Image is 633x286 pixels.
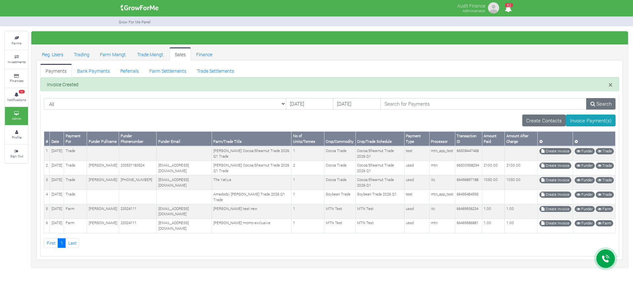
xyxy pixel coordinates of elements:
[291,190,324,204] td: 1
[212,175,291,190] td: The Yatiya
[19,90,25,94] span: 62
[596,206,613,212] a: Farm
[355,204,404,219] td: MTN Test
[44,238,58,248] a: First
[157,161,212,175] td: [EMAIL_ADDRESS][DOMAIN_NAME]
[7,97,26,102] small: Notifications
[115,64,144,77] a: Referrals
[455,204,482,219] td: 66469936234
[12,41,21,45] small: Farms
[286,98,333,110] input: DD/MM/YYYY
[50,190,64,204] td: [DATE]
[58,238,66,248] a: 1
[455,219,482,233] td: 66469586881
[119,132,157,146] th: Funder Phonenumber
[505,161,538,175] td: 2100.00
[8,60,26,64] small: Investments
[324,161,355,175] td: Cocoa Trade
[118,1,161,14] img: growforme image
[502,6,515,13] a: 62
[429,204,455,219] td: itc
[539,206,571,212] a: Create Invoice
[463,8,485,13] small: Administrator
[12,135,21,140] small: Profile
[192,64,239,77] a: Trade Settlements
[5,145,28,163] a: Sign Out
[455,132,482,146] th: Transaction ID
[355,146,404,161] td: Cocoa/Shearnut Trade 2026 Q1
[119,161,157,175] td: 233531183524
[455,161,482,175] td: 66500958294
[482,132,505,146] th: Amount Paid
[482,175,505,190] td: 1050.00
[44,190,50,204] td: 4
[5,88,28,106] a: 62 Notifications
[44,161,50,175] td: 2
[291,219,324,233] td: 1
[212,219,291,233] td: [PERSON_NAME] momo exclusive
[87,132,119,146] th: Funder Fullname
[522,115,566,126] a: Create Contacts
[44,175,50,190] td: 3
[539,177,571,183] a: Create Invoice
[50,146,64,161] td: [DATE]
[380,98,587,110] input: Search for Payments
[157,132,212,146] th: Funder Email
[575,163,595,169] a: Funder
[5,107,28,125] a: Admin
[72,64,115,77] a: Bank Payments
[505,3,513,7] span: 62
[40,64,72,77] a: Payments
[64,132,87,146] th: Payment For
[12,116,21,121] small: Admin
[10,78,23,83] small: Finances
[5,50,28,68] a: Investments
[87,161,119,175] td: [PERSON_NAME]
[487,1,500,14] img: growforme image
[575,192,595,198] a: Funder
[69,47,95,61] a: Trading
[482,204,505,219] td: 1.00
[87,219,119,233] td: [PERSON_NAME]
[64,146,87,161] td: Trade
[575,220,595,226] a: Funder
[5,32,28,50] a: Farms
[355,219,404,233] td: MTN Test
[429,132,455,146] th: Processor
[609,80,613,90] span: ×
[575,177,595,183] a: Funder
[596,163,614,169] a: Trade
[404,146,429,161] td: test
[355,161,404,175] td: Cocoa/Shearnut Trade 2026 Q1
[505,204,538,219] td: 1.00
[539,220,571,226] a: Create Invoice
[429,175,455,190] td: itc
[37,47,69,61] a: Reg. Users
[355,132,404,146] th: Crop/Trade Schedule
[50,219,64,233] td: [DATE]
[333,98,380,110] input: DD/MM/YYYY
[44,146,50,161] td: 1
[596,148,614,154] a: Trade
[455,175,482,190] td: 66496897188
[44,219,50,233] td: 6
[44,238,616,248] nav: Page Navigation
[169,47,191,61] a: Sales
[87,204,119,219] td: [PERSON_NAME]
[596,192,614,198] a: Trade
[212,146,291,161] td: [PERSON_NAME] Cocoa/Shearnut Trade 2026 Q1 Trade
[505,132,538,146] th: Amount After Charge
[404,219,429,233] td: ussd
[157,219,212,233] td: [EMAIL_ADDRESS][DOMAIN_NAME]
[566,115,616,126] a: Invoice Payment(s)
[575,206,595,212] a: Funder
[132,47,169,61] a: Trade Mangt.
[10,154,23,158] small: Sign Out
[50,161,64,175] td: [DATE]
[291,175,324,190] td: 1
[429,146,455,161] td: mtn_app_test
[505,219,538,233] td: 1.00
[157,175,212,190] td: [EMAIL_ADDRESS][DOMAIN_NAME]
[64,190,87,204] td: Trade
[212,190,291,204] td: Amedodzi [PERSON_NAME] Trade 2026 Q1 Trade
